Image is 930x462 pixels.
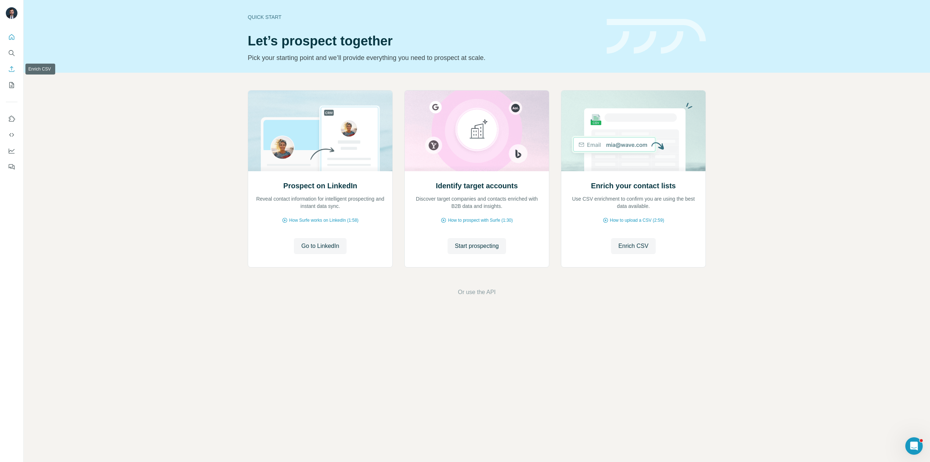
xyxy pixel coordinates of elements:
[6,144,17,157] button: Dashboard
[448,238,506,254] button: Start prospecting
[611,238,656,254] button: Enrich CSV
[412,195,542,210] p: Discover target companies and contacts enriched with B2B data and insights.
[6,160,17,173] button: Feedback
[6,31,17,44] button: Quick start
[561,91,706,171] img: Enrich your contact lists
[248,53,598,63] p: Pick your starting point and we’ll provide everything you need to prospect at scale.
[248,91,393,171] img: Prospect on LinkedIn
[6,128,17,141] button: Use Surfe API
[248,13,598,21] div: Quick start
[294,238,346,254] button: Go to LinkedIn
[6,7,17,19] img: Avatar
[6,47,17,60] button: Search
[610,217,664,224] span: How to upload a CSV (2:59)
[248,34,598,48] h1: Let’s prospect together
[301,242,339,250] span: Go to LinkedIn
[448,217,513,224] span: How to prospect with Surfe (1:30)
[283,181,357,191] h2: Prospect on LinkedIn
[607,19,706,54] img: banner
[618,242,648,250] span: Enrich CSV
[404,91,549,171] img: Identify target accounts
[436,181,518,191] h2: Identify target accounts
[255,195,385,210] p: Reveal contact information for intelligent prospecting and instant data sync.
[591,181,676,191] h2: Enrich your contact lists
[458,288,496,297] button: Or use the API
[6,79,17,92] button: My lists
[905,437,923,455] iframe: Intercom live chat
[455,242,499,250] span: Start prospecting
[289,217,359,224] span: How Surfe works on LinkedIn (1:58)
[569,195,698,210] p: Use CSV enrichment to confirm you are using the best data available.
[6,63,17,76] button: Enrich CSV
[6,112,17,125] button: Use Surfe on LinkedIn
